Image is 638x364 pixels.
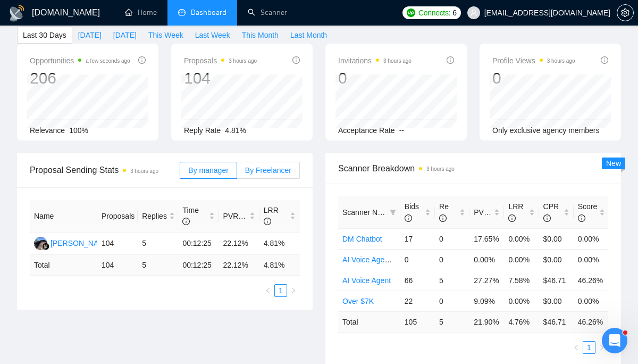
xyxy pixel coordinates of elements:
td: 4.81% [259,233,300,255]
span: Score [578,202,598,222]
td: 0.00% [469,249,504,270]
button: left [570,341,583,354]
span: PVR [474,208,499,217]
td: 46.26 % [574,311,608,332]
span: PVR [223,212,248,220]
span: filter [388,204,398,220]
button: This Week [142,27,189,44]
td: 0 [435,291,469,311]
time: a few seconds ago [86,58,130,64]
td: $0.00 [539,249,574,270]
span: Proposals [184,54,257,67]
td: 5 [138,233,178,255]
td: 0 [435,249,469,270]
td: 0 [435,228,469,249]
button: Last Week [189,27,236,44]
span: Bids [405,202,419,222]
time: 3 hours ago [229,58,257,64]
span: Profile Views [492,54,575,67]
span: Scanner Breakdown [338,162,608,175]
time: 3 hours ago [130,168,158,174]
span: Time [182,206,199,226]
span: Proposal Sending Stats [30,163,180,177]
td: 0.00% [574,249,608,270]
span: -- [399,126,404,135]
button: right [595,341,608,354]
td: 5 [138,255,178,276]
span: Relevance [30,126,65,135]
div: 206 [30,68,130,88]
a: setting [617,9,634,17]
span: Replies [142,210,167,222]
span: Last Month [290,29,327,41]
td: 0.00% [574,291,608,311]
td: 105 [400,311,435,332]
img: gigradar-bm.png [42,243,49,250]
button: [DATE] [107,27,142,44]
td: 4.81 % [259,255,300,276]
span: left [573,344,580,351]
a: AI Voice Agent [342,276,391,285]
img: logo [9,5,26,22]
div: [PERSON_NAME] [51,237,112,249]
button: Last 30 Days [17,27,72,44]
td: 5 [435,311,469,332]
span: LRR [508,202,523,222]
span: filter [390,209,396,216]
li: 1 [583,341,595,354]
td: 0.00% [504,249,539,270]
span: Dashboard [191,8,226,17]
span: info-circle [447,56,454,64]
span: setting [617,9,633,17]
img: AA [34,237,47,250]
img: upwork-logo.png [407,9,415,17]
span: left [265,287,271,294]
a: AA[PERSON_NAME] [34,238,112,247]
time: 3 hours ago [426,166,455,172]
span: Opportunities [30,54,130,67]
span: New [606,159,621,168]
span: info-circle [578,214,585,222]
span: 4.81% [225,126,246,135]
td: $ 46.71 [539,311,574,332]
span: right [599,344,605,351]
button: [DATE] [72,27,107,44]
li: Next Page [595,341,608,354]
td: 17.65% [469,228,504,249]
span: info-circle [292,56,300,64]
span: This Month [242,29,279,41]
td: $46.71 [539,270,574,291]
a: homeHome [125,8,157,17]
a: 1 [275,285,287,296]
td: 17 [400,228,435,249]
td: 0 [400,249,435,270]
span: info-circle [405,214,412,222]
td: 0.00% [504,291,539,311]
div: 0 [492,68,575,88]
span: Acceptance Rate [338,126,395,135]
td: 5 [435,270,469,291]
button: setting [617,4,634,21]
td: 22.12 % [219,255,259,276]
td: 104 [97,233,138,255]
span: [DATE] [113,29,137,41]
td: 104 [97,255,138,276]
span: LRR [264,206,279,226]
time: 3 hours ago [383,58,412,64]
td: Total [338,311,400,332]
div: 0 [338,68,412,88]
span: info-circle [508,214,516,222]
button: Last Month [284,27,333,44]
span: 100% [69,126,88,135]
span: info-circle [601,56,608,64]
th: Name [30,200,97,233]
span: Last 30 Days [23,29,66,41]
td: 46.26% [574,270,608,291]
li: Previous Page [262,284,274,297]
span: This Week [148,29,183,41]
td: 0.00% [504,228,539,249]
span: right [290,287,297,294]
span: CPR [543,202,559,222]
button: left [262,284,274,297]
span: info-circle [439,214,447,222]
